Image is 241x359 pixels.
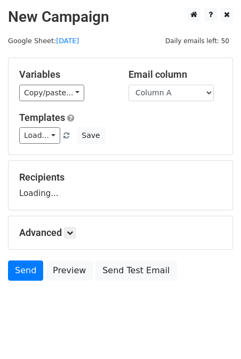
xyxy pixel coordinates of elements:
h5: Advanced [19,227,222,239]
h5: Email column [128,69,222,80]
a: Send Test Email [95,260,176,281]
small: Google Sheet: [8,37,79,45]
a: Copy/paste... [19,85,84,101]
div: Loading... [19,172,222,199]
a: Daily emails left: 50 [162,37,233,45]
button: Save [77,127,105,144]
h2: New Campaign [8,8,233,26]
a: Templates [19,112,65,123]
a: Send [8,260,43,281]
a: Preview [46,260,93,281]
a: [DATE] [56,37,79,45]
a: Load... [19,127,60,144]
h5: Variables [19,69,113,80]
span: Daily emails left: 50 [162,35,233,47]
h5: Recipients [19,172,222,183]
